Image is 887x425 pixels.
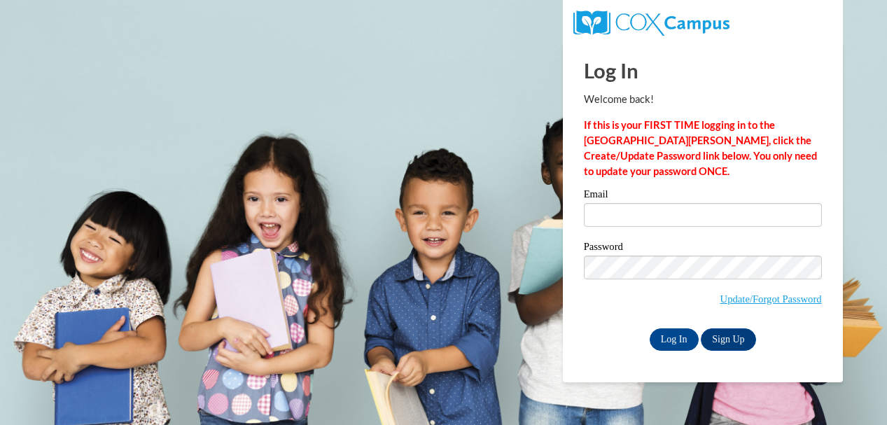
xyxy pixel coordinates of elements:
[584,56,822,85] h1: Log In
[584,119,817,177] strong: If this is your FIRST TIME logging in to the [GEOGRAPHIC_DATA][PERSON_NAME], click the Create/Upd...
[650,328,699,351] input: Log In
[573,16,729,28] a: COX Campus
[720,293,822,305] a: Update/Forgot Password
[701,328,755,351] a: Sign Up
[584,189,822,203] label: Email
[584,92,822,107] p: Welcome back!
[573,11,729,36] img: COX Campus
[584,242,822,256] label: Password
